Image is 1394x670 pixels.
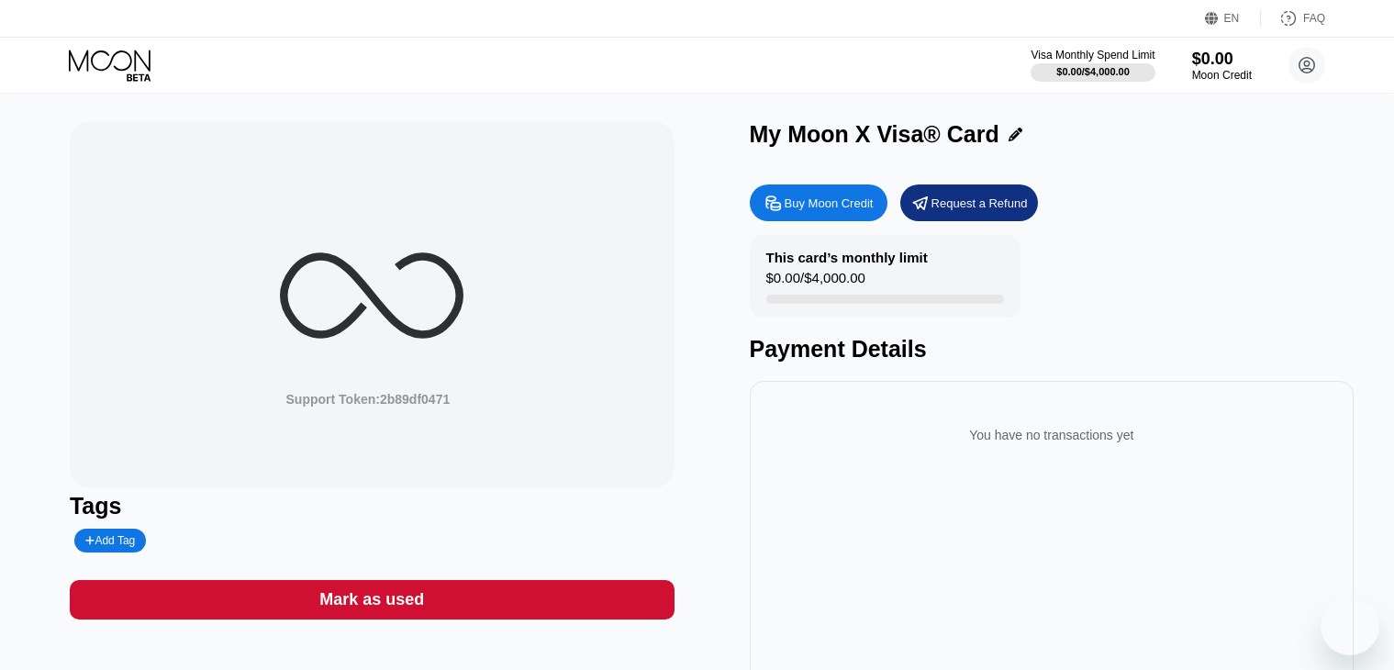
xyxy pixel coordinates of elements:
div: My Moon X Visa® Card [750,121,999,148]
div: Moon Credit [1192,69,1252,82]
div: Mark as used [70,580,675,620]
div: FAQ [1261,9,1325,28]
div: Buy Moon Credit [785,195,874,211]
div: $0.00 / $4,000.00 [1056,66,1130,77]
div: $0.00 [1192,50,1252,69]
div: EN [1205,9,1261,28]
div: Visa Monthly Spend Limit [1031,49,1154,61]
div: $0.00 / $4,000.00 [766,270,865,295]
div: Payment Details [750,336,1355,363]
div: This card’s monthly limit [766,250,928,265]
div: Support Token: 2b89df0471 [286,392,451,407]
div: Add Tag [85,534,135,547]
div: $0.00Moon Credit [1192,50,1252,82]
div: Mark as used [319,589,424,610]
div: Tags [70,493,675,519]
div: Visa Monthly Spend Limit$0.00/$4,000.00 [1031,49,1154,82]
div: EN [1224,12,1240,25]
div: Buy Moon Credit [750,184,887,221]
iframe: Button to launch messaging window [1321,597,1379,655]
div: FAQ [1303,12,1325,25]
div: Request a Refund [931,195,1028,211]
div: Support Token:2b89df0471 [286,392,451,407]
div: Add Tag [74,529,146,553]
div: You have no transactions yet [764,409,1340,461]
div: Request a Refund [900,184,1038,221]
